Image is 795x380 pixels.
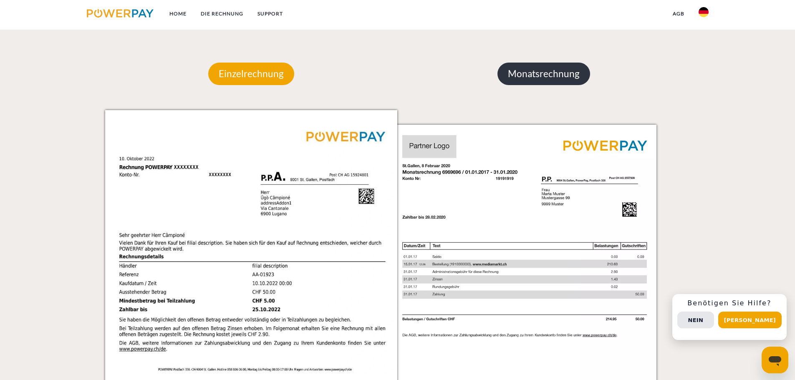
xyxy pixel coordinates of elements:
[497,63,590,85] p: Monatsrechnung
[87,9,154,18] img: logo-powerpay.svg
[677,299,782,307] h3: Benötigen Sie Hilfe?
[677,312,714,328] button: Nein
[194,6,250,21] a: DIE RECHNUNG
[666,6,692,21] a: agb
[699,7,709,17] img: de
[672,294,787,340] div: Schnellhilfe
[762,347,788,373] iframe: Schaltfläche zum Öffnen des Messaging-Fensters
[250,6,290,21] a: SUPPORT
[162,6,194,21] a: Home
[718,312,782,328] button: [PERSON_NAME]
[208,63,294,85] p: Einzelrechnung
